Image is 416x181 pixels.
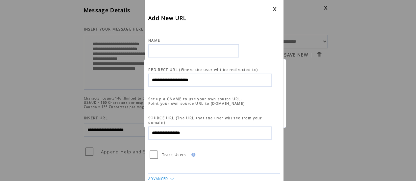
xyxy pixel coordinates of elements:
span: SOURCE URL (The URL that the user will see from your domain) [148,116,262,125]
span: Track Users [162,152,186,157]
img: help.gif [189,153,195,157]
span: Set up a CNAME to use your own source URL. [148,97,242,101]
span: REDIRECT URL (Where the user will be redirected to) [148,67,258,72]
span: Point your own source URL to [DOMAIN_NAME] [148,101,245,106]
a: ADVANCED [148,177,168,181]
span: NAME [148,38,160,43]
span: Add New URL [148,14,186,22]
